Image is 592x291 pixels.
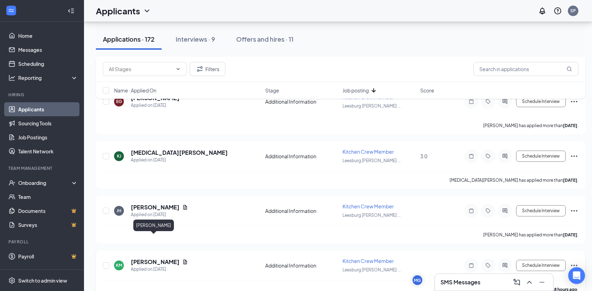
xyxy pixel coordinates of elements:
[467,263,475,268] svg: Note
[369,86,378,95] svg: ArrowDown
[18,57,78,71] a: Scheduling
[343,158,401,163] span: Leesburg [PERSON_NAME] ...
[516,151,566,162] button: Schedule Interview
[68,7,75,14] svg: Collapse
[117,208,121,214] div: JH
[343,213,401,218] span: Leesburg [PERSON_NAME] ...
[343,258,394,264] span: Kitchen Crew Member
[420,87,434,94] span: Score
[570,152,578,160] svg: Ellipses
[441,278,480,286] h3: SMS Messages
[343,267,401,272] span: Leesburg [PERSON_NAME] ...
[8,179,15,186] svg: UserCheck
[501,153,509,159] svg: ActiveChat
[8,92,77,98] div: Hiring
[516,205,566,216] button: Schedule Interview
[131,157,228,164] div: Applied on [DATE]
[18,144,78,158] a: Talent Network
[133,220,174,231] div: [PERSON_NAME]
[182,205,188,210] svg: Document
[536,277,548,288] button: Minimize
[8,277,15,284] svg: Settings
[511,277,522,288] button: ComposeMessage
[570,8,576,14] div: SP
[18,74,78,81] div: Reporting
[554,7,562,15] svg: QuestionInfo
[265,153,339,160] div: Additional Information
[18,277,67,284] div: Switch to admin view
[501,208,509,214] svg: ActiveChat
[483,123,578,129] p: [PERSON_NAME] has applied more than .
[18,29,78,43] a: Home
[18,249,78,263] a: PayrollCrown
[117,153,121,159] div: KJ
[513,278,521,286] svg: ComposeMessage
[473,62,578,76] input: Search in applications
[131,149,228,157] h5: [MEDICAL_DATA][PERSON_NAME]
[450,177,578,183] p: [MEDICAL_DATA][PERSON_NAME] has applied more than .
[265,262,339,269] div: Additional Information
[566,66,572,72] svg: MagnifyingGlass
[467,153,475,159] svg: Note
[131,266,188,273] div: Applied on [DATE]
[265,87,279,94] span: Stage
[563,232,577,237] b: [DATE]
[190,62,225,76] button: Filter Filters
[131,211,188,218] div: Applied on [DATE]
[236,35,294,43] div: Offers and hires · 11
[467,208,475,214] svg: Note
[18,179,72,186] div: Onboarding
[114,87,156,94] span: Name · Applied On
[570,261,578,270] svg: Ellipses
[131,203,179,211] h5: [PERSON_NAME]
[525,278,534,286] svg: ChevronUp
[414,277,421,283] div: MG
[484,208,492,214] svg: Tag
[18,43,78,57] a: Messages
[143,7,151,15] svg: ChevronDown
[563,123,577,128] b: [DATE]
[483,232,578,238] p: [PERSON_NAME] has applied more than .
[182,259,188,265] svg: Document
[176,35,215,43] div: Interviews · 9
[96,5,140,17] h1: Applicants
[501,263,509,268] svg: ActiveChat
[8,165,77,171] div: Team Management
[343,103,401,109] span: Leesburg [PERSON_NAME] ...
[484,263,492,268] svg: Tag
[516,260,566,271] button: Schedule Interview
[131,258,179,266] h5: [PERSON_NAME]
[8,239,77,245] div: Payroll
[570,207,578,215] svg: Ellipses
[175,66,181,72] svg: ChevronDown
[109,65,172,73] input: All Stages
[18,102,78,116] a: Applicants
[343,87,369,94] span: Job posting
[538,7,547,15] svg: Notifications
[196,65,204,73] svg: Filter
[343,203,394,209] span: Kitchen Crew Member
[265,207,339,214] div: Additional Information
[8,74,15,81] svg: Analysis
[18,130,78,144] a: Job Postings
[18,218,78,232] a: SurveysCrown
[18,190,78,204] a: Team
[103,35,155,43] div: Applications · 172
[8,7,15,14] svg: WorkstreamLogo
[420,153,427,159] span: 3.0
[568,267,585,284] div: Open Intercom Messenger
[116,262,122,268] div: KM
[524,277,535,288] button: ChevronUp
[538,278,546,286] svg: Minimize
[484,153,492,159] svg: Tag
[563,178,577,183] b: [DATE]
[343,148,394,155] span: Kitchen Crew Member
[18,116,78,130] a: Sourcing Tools
[18,204,78,218] a: DocumentsCrown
